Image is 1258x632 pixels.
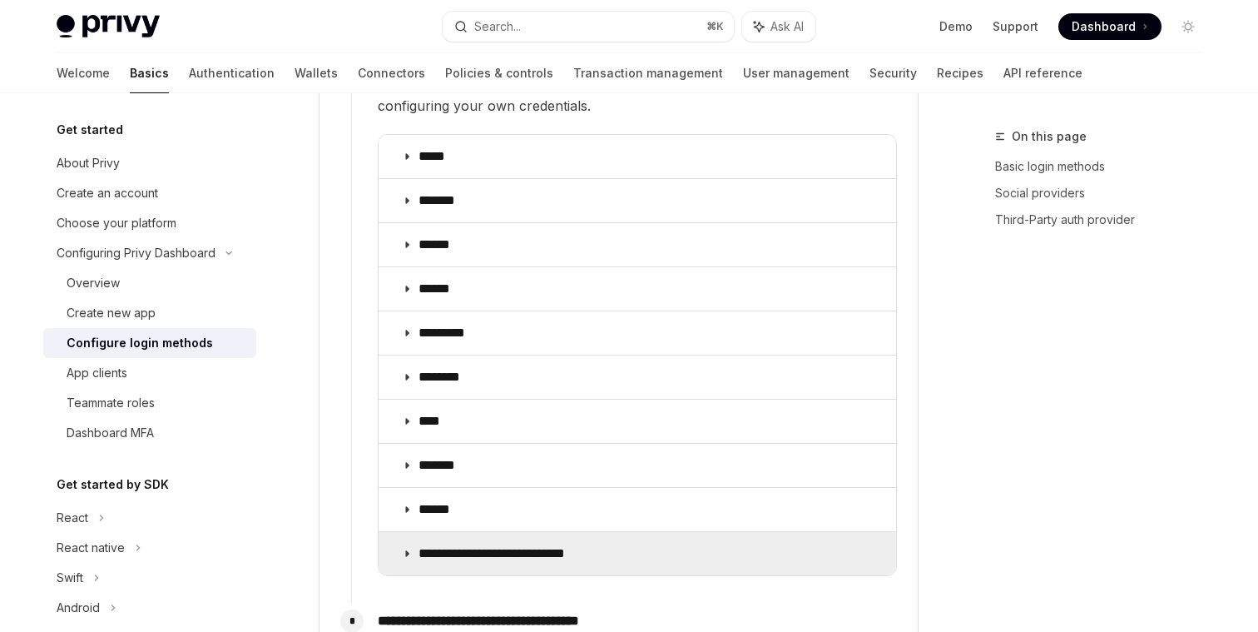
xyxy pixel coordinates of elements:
a: User management [743,53,849,93]
span: If a provider does not have a drop down, it does not currently support configuring your own crede... [378,71,897,117]
a: Third-Party auth provider [995,207,1215,233]
a: Social providers [995,180,1215,207]
button: Ask AI [742,12,815,42]
div: Configure login methods [67,333,213,353]
a: Policies & controls [445,53,553,93]
button: Toggle dark mode [1175,13,1201,40]
div: Configuring Privy Dashboard [57,243,215,263]
a: Teammate roles [43,388,256,418]
div: Create new app [67,303,156,323]
span: ⌘ K [706,20,724,33]
a: App clients [43,358,256,388]
img: light logo [57,15,160,38]
div: Teammate roles [67,393,155,413]
span: Ask AI [770,18,804,35]
a: API reference [1003,53,1082,93]
a: Welcome [57,53,110,93]
a: Create an account [43,178,256,208]
div: React [57,508,88,528]
div: Dashboard MFA [67,423,154,443]
div: Choose your platform [57,213,176,233]
a: Configure login methods [43,328,256,358]
button: Search...⌘K [443,12,734,42]
h5: Get started by SDK [57,475,169,495]
h5: Get started [57,120,123,140]
div: Search... [474,17,521,37]
div: App clients [67,363,127,383]
div: Create an account [57,183,158,203]
a: Transaction management [573,53,723,93]
a: Basics [130,53,169,93]
div: About Privy [57,153,120,173]
a: Choose your platform [43,208,256,238]
a: Authentication [189,53,275,93]
span: Dashboard [1072,18,1136,35]
a: Create new app [43,298,256,328]
div: React native [57,538,125,558]
a: Dashboard MFA [43,418,256,448]
a: Dashboard [1058,13,1161,40]
a: Security [869,53,917,93]
a: Recipes [937,53,983,93]
a: Demo [939,18,973,35]
a: Connectors [358,53,425,93]
div: Overview [67,273,120,293]
a: Wallets [295,53,338,93]
div: Android [57,598,100,618]
div: Swift [57,568,83,588]
a: About Privy [43,148,256,178]
a: Basic login methods [995,153,1215,180]
span: On this page [1012,127,1087,147]
a: Overview [43,268,256,298]
a: Support [993,18,1038,35]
